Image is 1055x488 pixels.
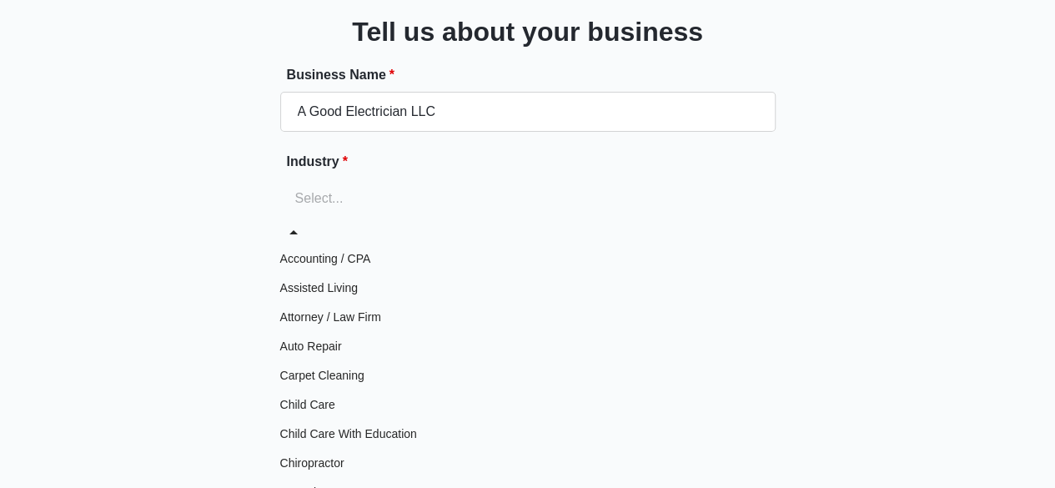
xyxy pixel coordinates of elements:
p: Carpet Cleaning [280,367,776,385]
label: Business Name [287,65,782,85]
h3: Tell us about your business [352,12,703,52]
p: Child Care [280,396,776,414]
input: e.g. Jane's Plumbing [280,92,776,132]
label: Industry [287,152,782,172]
p: Assisted Living [280,279,776,297]
p: Child Care With Education [280,425,776,443]
p: Attorney / Law Firm [280,309,776,326]
p: Auto Repair [280,338,776,355]
p: Accounting / CPA [280,250,776,268]
p: Chiropractor [280,455,776,472]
